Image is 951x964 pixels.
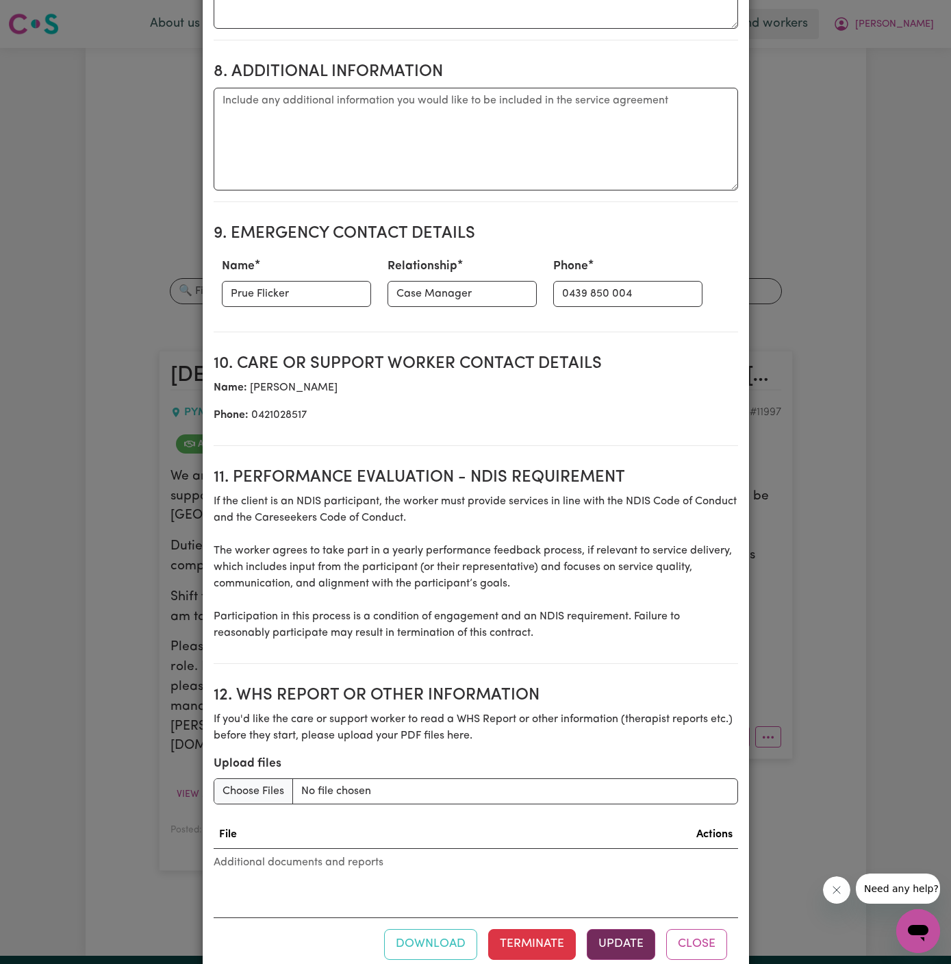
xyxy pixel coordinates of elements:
h2: 12. WHS Report or Other Information [214,686,738,706]
label: Relationship [388,258,457,275]
button: Update [587,929,655,959]
h2: 9. Emergency Contact Details [214,224,738,244]
button: Terminate this contract [488,929,576,959]
b: Phone: [214,410,249,421]
button: Download contract [384,929,477,959]
p: If the client is an NDIS participant, the worker must provide services in line with the NDIS Code... [214,493,738,641]
label: Name [222,258,255,275]
label: Upload files [214,755,281,773]
iframe: Button to launch messaging window [896,909,940,953]
iframe: Close message [823,876,850,904]
input: e.g. Daughter [388,281,537,307]
h2: 11. Performance evaluation - NDIS requirement [214,468,738,488]
h2: 10. Care or support worker contact details [214,354,738,374]
b: Name: [214,382,247,393]
p: 0421028517 [214,407,738,423]
th: Actions [411,821,737,849]
iframe: Message from company [856,874,940,904]
button: Close [666,929,727,959]
p: If you'd like the care or support worker to read a WHS Report or other information (therapist rep... [214,711,738,744]
label: Phone [553,258,588,275]
p: [PERSON_NAME] [214,380,738,396]
caption: Additional documents and reports [214,849,738,876]
input: e.g. Amber Smith [222,281,371,307]
th: File [214,821,412,849]
h2: 8. Additional Information [214,62,738,82]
